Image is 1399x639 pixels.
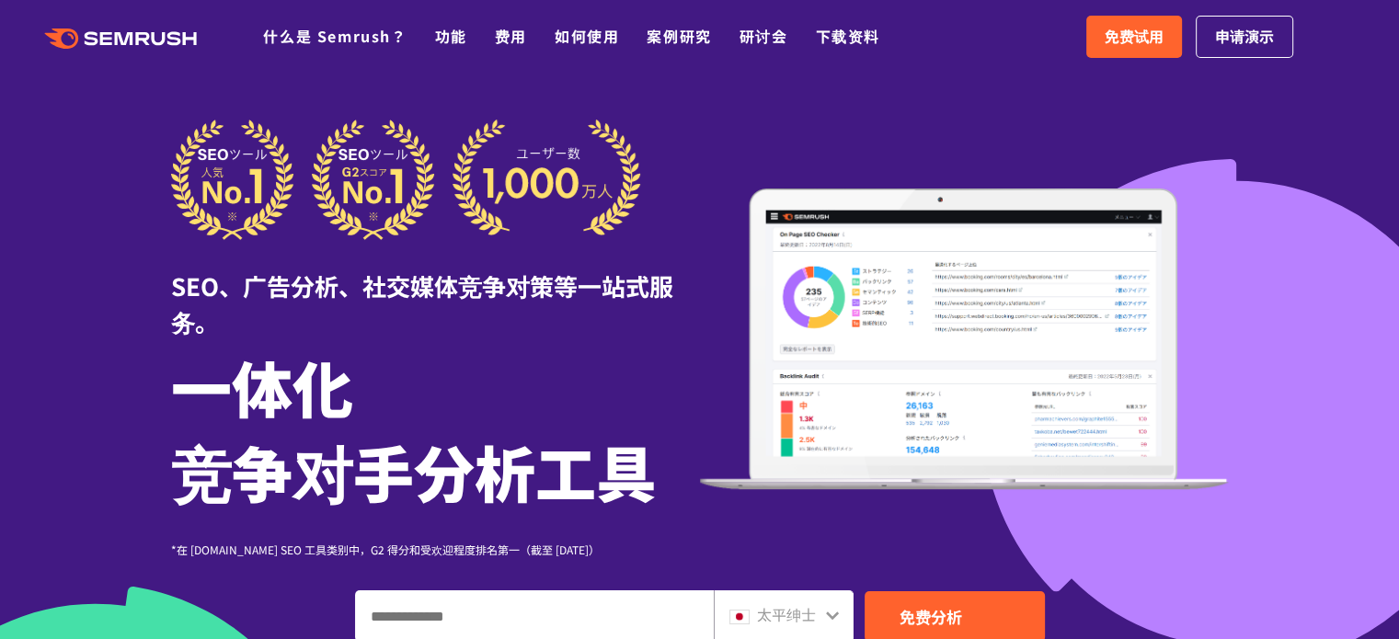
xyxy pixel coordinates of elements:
a: 研讨会 [740,25,788,47]
a: 如何使用 [555,25,619,47]
font: *在 [DOMAIN_NAME] SEO 工具类别中，G2 得分和受欢迎程度排名第一（截至 [DATE]） [171,542,600,557]
a: 功能 [435,25,467,47]
a: 什么是 Semrush？ [263,25,407,47]
font: 太平绅士 [757,603,816,625]
font: 免费试用 [1105,25,1164,47]
a: 下载资料 [816,25,880,47]
font: 免费分析 [900,605,962,628]
a: 申请演示 [1196,16,1293,58]
a: 免费试用 [1086,16,1182,58]
a: 费用 [495,25,527,47]
font: 一体化 [171,342,353,430]
a: 案例研究 [647,25,711,47]
font: 竞争对手分析工具 [171,427,657,515]
font: SEO、广告分析、社交媒体竞争对策等一站式服务。 [171,268,673,338]
font: 申请演示 [1215,25,1274,47]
